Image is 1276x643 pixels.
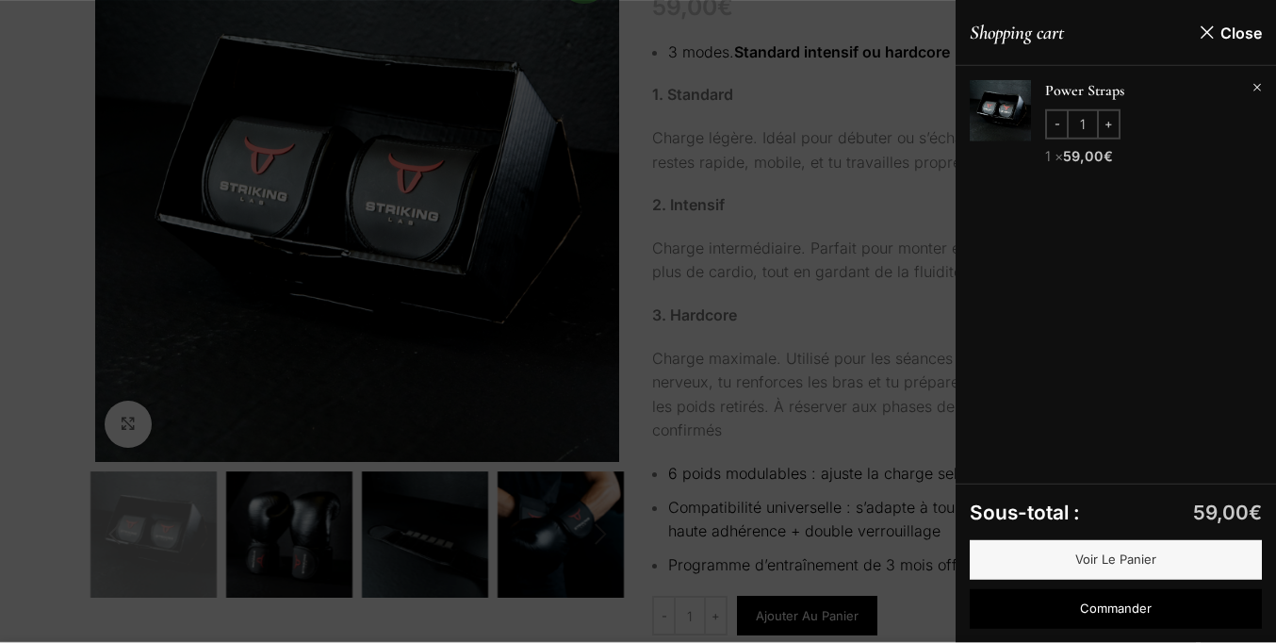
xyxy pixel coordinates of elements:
[970,499,1080,526] strong: Sous-total :
[1069,109,1097,140] input: Quantité de produits
[1249,501,1262,524] span: €
[970,589,1262,629] a: Commander
[1045,109,1069,140] input: -
[1248,78,1267,97] a: Retirer Power Straps du panier
[1193,501,1262,524] bdi: 59,00
[1097,109,1121,140] input: +
[970,19,1189,46] span: Shopping cart
[1199,21,1262,44] a: Close
[970,540,1262,580] a: Voir le panier
[956,66,1276,173] a: Afficher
